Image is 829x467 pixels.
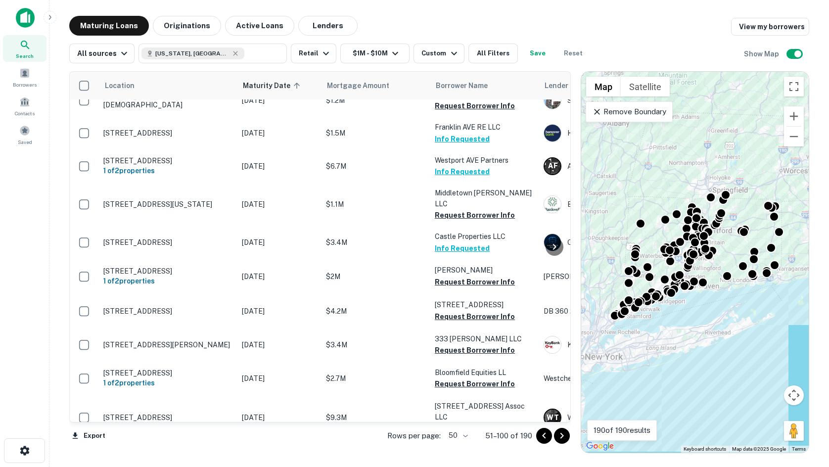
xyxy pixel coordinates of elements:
[435,311,515,323] button: Request Borrower Info
[103,340,232,349] p: [STREET_ADDRESS][PERSON_NAME]
[242,306,316,317] p: [DATE]
[242,199,316,210] p: [DATE]
[69,428,108,443] button: Export
[326,237,425,248] p: $3.4M
[326,161,425,172] p: $6.7M
[435,122,534,133] p: Franklin AVE RE LLC
[445,428,469,443] div: 50
[103,307,232,316] p: [STREET_ADDRESS]
[792,446,806,452] a: Terms (opens in new tab)
[435,367,534,378] p: Bloomfield Equities LL
[15,109,35,117] span: Contacts
[435,299,534,310] p: [STREET_ADDRESS]
[435,166,490,178] button: Info Requested
[326,373,425,384] p: $2.7M
[784,127,804,146] button: Zoom out
[103,276,232,286] h6: 1 of 2 properties
[298,16,358,36] button: Lenders
[544,271,692,282] p: [PERSON_NAME]
[153,16,221,36] button: Originations
[242,412,316,423] p: [DATE]
[242,161,316,172] p: [DATE]
[103,267,232,276] p: [STREET_ADDRESS]
[435,231,534,242] p: Castle Properties LLC
[435,333,534,344] p: 333 [PERSON_NAME] LLC
[544,195,692,213] div: Bankwell
[784,106,804,126] button: Zoom in
[242,339,316,350] p: [DATE]
[621,77,670,96] button: Show satellite imagery
[554,428,570,444] button: Go to next page
[544,409,692,426] div: Whgg TR
[544,157,692,175] div: Astoria Fsla
[326,199,425,210] p: $1.1M
[387,430,441,442] p: Rows per page:
[98,72,237,99] th: Location
[684,446,726,453] button: Keyboard shortcuts
[326,412,425,423] p: $9.3M
[3,64,46,91] a: Borrowers
[103,156,232,165] p: [STREET_ADDRESS]
[18,138,32,146] span: Saved
[3,121,46,148] a: Saved
[436,80,488,92] span: Borrower Name
[103,369,232,377] p: [STREET_ADDRESS]
[16,8,35,28] img: capitalize-icon.png
[414,44,464,63] button: Custom
[69,16,149,36] button: Maturing Loans
[784,421,804,441] button: Drag Pegman onto the map to open Street View
[237,72,321,99] th: Maturity Date
[468,44,518,63] button: All Filters
[16,52,34,60] span: Search
[544,336,692,354] div: Keybank6 National Association
[103,238,232,247] p: [STREET_ADDRESS]
[732,446,786,452] span: Map data ©2025 Google
[435,344,515,356] button: Request Borrower Info
[435,155,534,166] p: Westport AVE Partners
[326,339,425,350] p: $3.4M
[544,233,692,251] div: Customers Bank
[225,16,294,36] button: Active Loans
[242,271,316,282] p: [DATE]
[242,237,316,248] p: [DATE]
[430,72,539,99] th: Borrower Name
[544,92,692,109] div: State Of [US_STATE]
[103,92,232,109] p: [STREET_ADDRESS][DEMOGRAPHIC_DATA]
[435,187,534,209] p: Middletown [PERSON_NAME] LLC
[326,95,425,106] p: $1.2M
[155,49,230,58] span: [US_STATE], [GEOGRAPHIC_DATA]
[581,72,809,453] div: 0 0
[435,133,490,145] button: Info Requested
[435,276,515,288] button: Request Borrower Info
[291,44,336,63] button: Retail
[485,430,532,442] p: 51–100 of 190
[435,242,490,254] button: Info Requested
[104,80,135,92] span: Location
[242,95,316,106] p: [DATE]
[326,128,425,139] p: $1.5M
[744,48,781,59] h6: Show Map
[584,440,616,453] a: Open this area in Google Maps (opens a new window)
[536,428,552,444] button: Go to previous page
[326,271,425,282] p: $2M
[103,200,232,209] p: [STREET_ADDRESS][US_STATE]
[539,72,697,99] th: Lender
[340,44,410,63] button: $1M - $10M
[592,106,666,118] p: Remove Boundary
[3,35,46,62] a: Search
[421,47,460,59] div: Custom
[326,306,425,317] p: $4.2M
[435,209,515,221] button: Request Borrower Info
[780,356,829,404] iframe: Chat Widget
[103,377,232,388] h6: 1 of 2 properties
[103,165,232,176] h6: 1 of 2 properties
[435,100,515,112] button: Request Borrower Info
[784,77,804,96] button: Toggle fullscreen view
[3,93,46,119] a: Contacts
[435,378,515,390] button: Request Borrower Info
[242,373,316,384] p: [DATE]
